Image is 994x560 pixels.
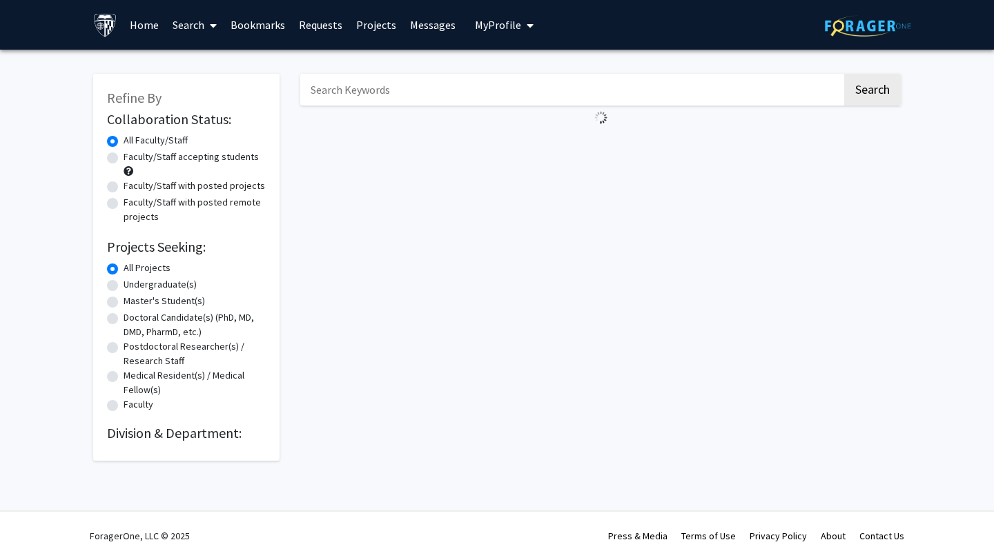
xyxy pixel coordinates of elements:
[608,530,667,542] a: Press & Media
[589,106,613,130] img: Loading
[124,261,170,275] label: All Projects
[124,195,266,224] label: Faculty/Staff with posted remote projects
[124,179,265,193] label: Faculty/Staff with posted projects
[107,239,266,255] h2: Projects Seeking:
[750,530,807,542] a: Privacy Policy
[90,512,190,560] div: ForagerOne, LLC © 2025
[124,133,188,148] label: All Faculty/Staff
[403,1,462,49] a: Messages
[107,111,266,128] h2: Collaboration Status:
[124,310,266,339] label: Doctoral Candidate(s) (PhD, MD, DMD, PharmD, etc.)
[124,339,266,368] label: Postdoctoral Researcher(s) / Research Staff
[300,74,842,106] input: Search Keywords
[844,74,901,106] button: Search
[821,530,846,542] a: About
[825,15,911,37] img: ForagerOne Logo
[124,150,259,164] label: Faculty/Staff accepting students
[93,13,117,37] img: Johns Hopkins University Logo
[349,1,403,49] a: Projects
[475,18,521,32] span: My Profile
[224,1,292,49] a: Bookmarks
[124,277,197,292] label: Undergraduate(s)
[681,530,736,542] a: Terms of Use
[166,1,224,49] a: Search
[859,530,904,542] a: Contact Us
[124,368,266,397] label: Medical Resident(s) / Medical Fellow(s)
[107,425,266,441] h2: Division & Department:
[300,130,901,161] nav: Page navigation
[124,397,153,412] label: Faculty
[107,89,162,106] span: Refine By
[292,1,349,49] a: Requests
[124,294,205,308] label: Master's Student(s)
[123,1,166,49] a: Home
